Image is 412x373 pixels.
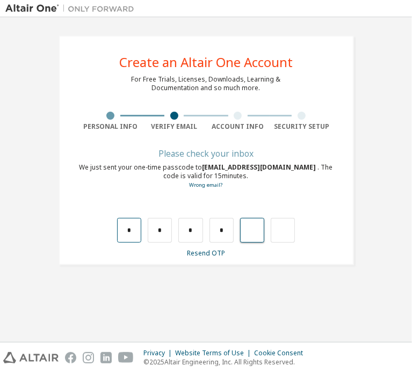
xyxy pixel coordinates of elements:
span: [EMAIL_ADDRESS][DOMAIN_NAME] [203,163,318,172]
div: Create an Altair One Account [119,56,293,69]
div: Security Setup [270,122,334,131]
div: Privacy [143,349,175,357]
img: youtube.svg [118,352,134,363]
div: Please check your inbox [79,150,334,157]
div: For Free Trials, Licenses, Downloads, Learning & Documentation and so much more. [132,75,281,92]
div: Verify Email [142,122,206,131]
div: Website Terms of Use [175,349,254,357]
a: Resend OTP [187,248,225,258]
p: © 2025 Altair Engineering, Inc. All Rights Reserved. [143,357,309,367]
div: We just sent your one-time passcode to . The code is valid for 15 minutes. [79,163,334,189]
img: Altair One [5,3,140,14]
a: Go back to the registration form [190,181,223,188]
img: facebook.svg [65,352,76,363]
div: Personal Info [79,122,143,131]
img: linkedin.svg [100,352,112,363]
img: altair_logo.svg [3,352,59,363]
div: Account Info [206,122,270,131]
div: Cookie Consent [254,349,309,357]
img: instagram.svg [83,352,94,363]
